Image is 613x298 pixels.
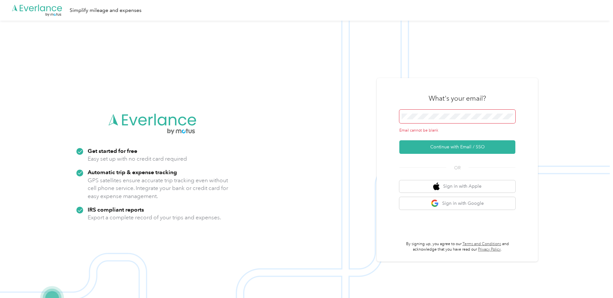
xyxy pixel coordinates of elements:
[429,94,486,103] h3: What's your email?
[478,247,501,252] a: Privacy Policy
[399,128,515,134] div: Email cannot be blank
[88,147,137,154] strong: Get started for free
[88,155,187,163] p: Easy set up with no credit card required
[446,164,469,171] span: OR
[88,214,221,222] p: Export a complete record of your trips and expenses.
[399,197,515,210] button: google logoSign in with Google
[462,242,501,246] a: Terms and Conditions
[431,199,439,207] img: google logo
[399,140,515,154] button: Continue with Email / SSO
[88,169,177,175] strong: Automatic trip & expense tracking
[399,180,515,193] button: apple logoSign in with Apple
[433,183,440,191] img: apple logo
[399,241,515,253] p: By signing up, you agree to our and acknowledge that you have read our .
[88,176,229,200] p: GPS satellites ensure accurate trip tracking even without cell phone service. Integrate your bank...
[70,6,141,15] div: Simplify mileage and expenses
[88,206,144,213] strong: IRS compliant reports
